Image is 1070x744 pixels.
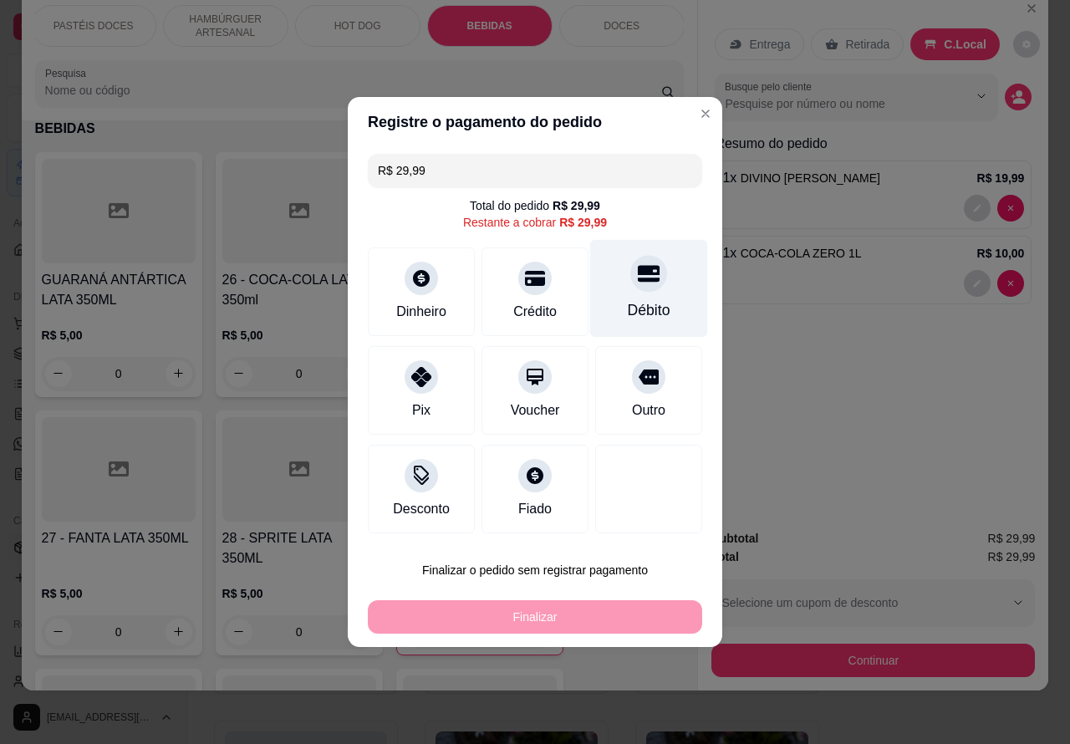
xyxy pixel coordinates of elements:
div: Crédito [513,302,557,322]
div: Débito [628,299,670,321]
div: Desconto [393,499,450,519]
button: Finalizar o pedido sem registrar pagamento [368,553,702,587]
div: Voucher [511,400,560,420]
div: R$ 29,99 [559,214,607,231]
div: Outro [632,400,665,420]
div: Dinheiro [396,302,446,322]
div: Restante a cobrar [463,214,607,231]
div: R$ 29,99 [553,197,600,214]
header: Registre o pagamento do pedido [348,97,722,147]
input: Ex.: hambúrguer de cordeiro [378,154,692,187]
div: Pix [412,400,431,420]
div: Total do pedido [470,197,600,214]
div: Fiado [518,499,552,519]
button: Close [692,100,719,127]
